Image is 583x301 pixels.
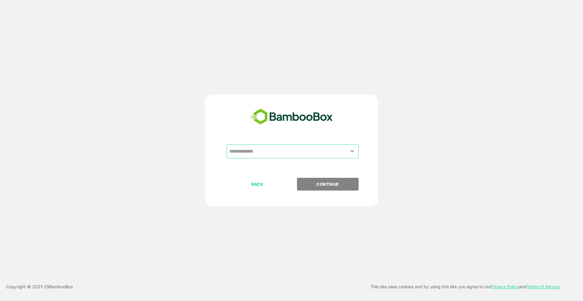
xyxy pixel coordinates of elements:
button: Open [348,147,356,155]
button: BACK [227,178,288,191]
p: Copyright © 2021- 25 BambooBox [6,283,73,290]
img: bamboobox [247,107,336,127]
p: CONTINUE [297,181,358,188]
a: Privacy Policy [491,284,519,289]
button: CONTINUE [297,178,359,191]
p: This site uses cookies and by using this site you agree to our and [370,283,560,290]
p: BACK [227,181,288,188]
a: Terms of Service [527,284,560,289]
